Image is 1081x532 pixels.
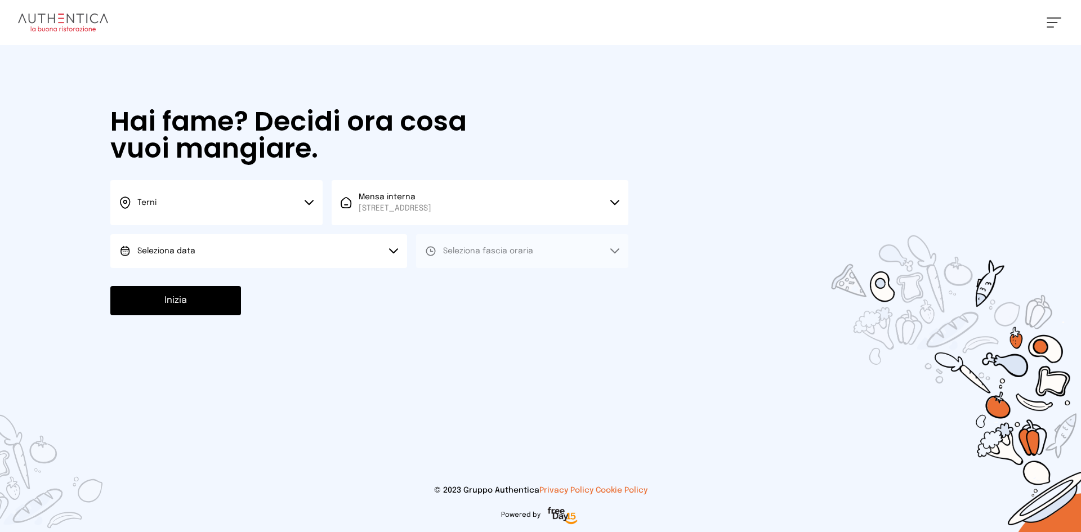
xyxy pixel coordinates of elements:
[110,234,407,268] button: Seleziona data
[539,486,593,494] a: Privacy Policy
[416,234,628,268] button: Seleziona fascia oraria
[545,505,580,527] img: logo-freeday.3e08031.png
[137,199,157,207] span: Terni
[501,511,540,520] span: Powered by
[359,191,431,214] span: Mensa interna
[110,180,323,225] button: Terni
[18,485,1063,496] p: © 2023 Gruppo Authentica
[766,171,1081,532] img: sticker-selezione-mensa.70a28f7.png
[110,286,241,315] button: Inizia
[443,247,533,255] span: Seleziona fascia oraria
[359,203,431,214] span: [STREET_ADDRESS]
[332,180,628,225] button: Mensa interna[STREET_ADDRESS]
[596,486,647,494] a: Cookie Policy
[137,247,195,255] span: Seleziona data
[110,108,499,162] h1: Hai fame? Decidi ora cosa vuoi mangiare.
[18,14,108,32] img: logo.8f33a47.png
